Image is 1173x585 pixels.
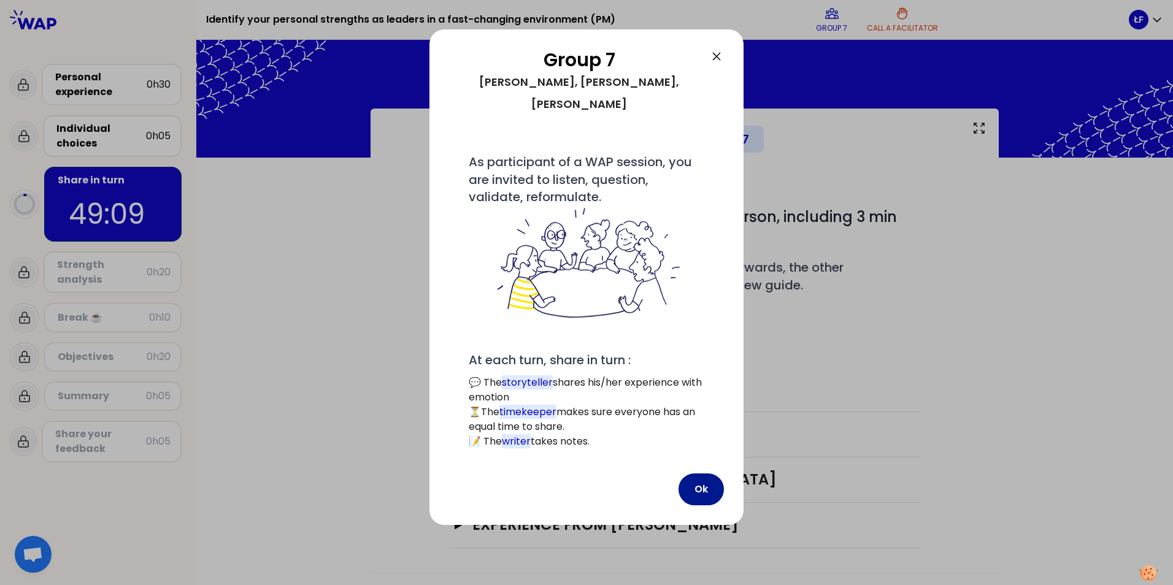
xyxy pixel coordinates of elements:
h2: Group 7 [449,49,709,71]
span: At each turn, share in turn : [469,351,631,369]
mark: timekeeper [499,405,556,419]
div: [PERSON_NAME], [PERSON_NAME], [PERSON_NAME] [449,71,709,115]
span: As participant of a WAP session, you are invited to listen, question, validate, reformulate. [469,153,704,322]
button: Ok [679,473,724,505]
mark: writer [502,434,531,448]
mark: storyteller [502,375,553,389]
p: ⏳The makes sure everyone has an equal time to share. [469,405,704,434]
p: 💬 The shares his/her experience with emotion [469,375,704,405]
img: filesOfInstructions%2Fbienvenue%20dans%20votre%20groupe%20-%20petit.png [490,205,683,322]
p: 📝 The takes notes. [469,434,704,449]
